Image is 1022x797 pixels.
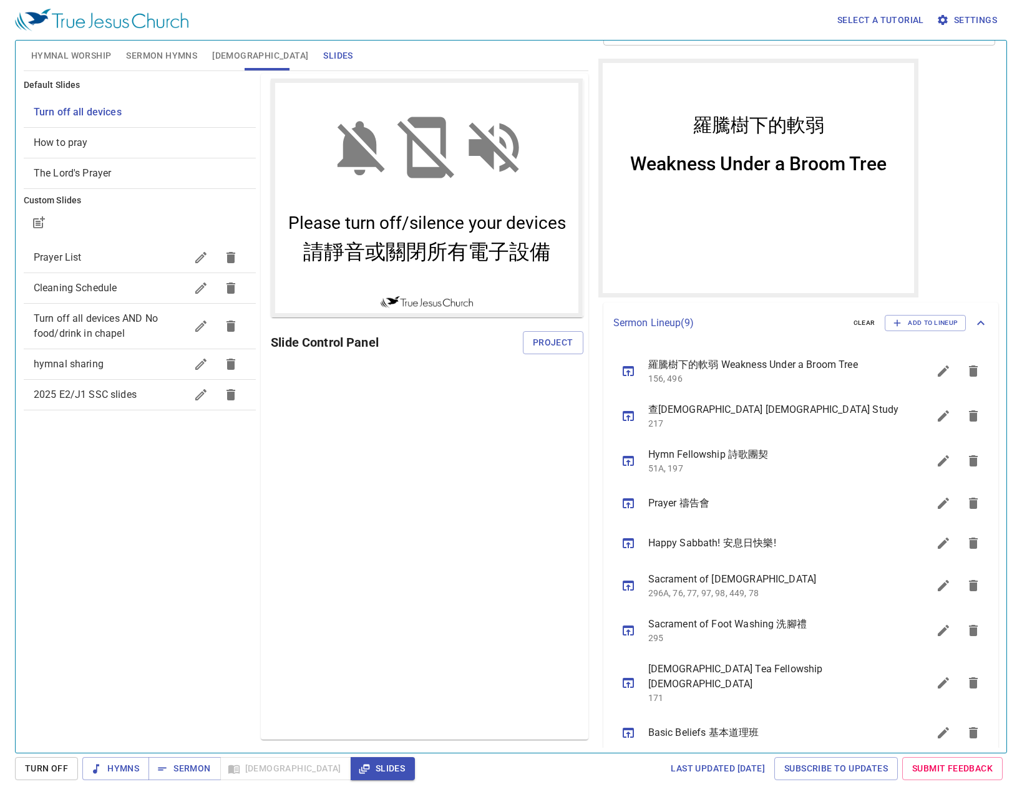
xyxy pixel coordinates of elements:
[25,761,68,776] span: Turn Off
[603,344,999,758] ul: sermon lineup list
[24,194,256,208] h6: Custom Slides
[24,243,256,273] div: Prayer List
[148,757,220,780] button: Sermon
[110,218,202,229] img: True Jesus Church
[939,12,997,28] span: Settings
[212,48,308,64] span: [DEMOGRAPHIC_DATA]
[32,160,280,188] span: 請靜音或關閉所有電子設備
[126,48,197,64] span: Sermon Hymns
[648,496,899,511] span: Prayer 禱告會
[666,757,770,780] a: Last updated [DATE]
[648,372,899,385] p: 156, 496
[34,137,88,148] span: [object Object]
[774,757,898,780] a: Subscribe to Updates
[648,536,899,551] span: Happy Sabbath! 安息日快樂!
[837,12,924,28] span: Select a tutorial
[34,251,82,263] span: Prayer List
[24,79,256,92] h6: Default Slides
[351,757,415,780] button: Slides
[31,48,112,64] span: Hymnal Worship
[648,725,899,740] span: Basic Beliefs 基本道理班
[24,158,256,188] div: The Lord's Prayer
[271,332,523,352] h6: Slide Control Panel
[34,167,112,179] span: [object Object]
[613,316,844,331] p: Sermon Lineup ( 9 )
[603,302,999,344] div: Sermon Lineup(9)clearAdd to Lineup
[832,9,929,32] button: Select a tutorial
[34,389,137,400] span: 2025 E2/J1 SSC slides
[912,761,993,776] span: Submit Feedback
[648,402,899,417] span: 查[DEMOGRAPHIC_DATA] [DEMOGRAPHIC_DATA] Study
[671,761,765,776] span: Last updated [DATE]
[784,761,888,776] span: Subscribe to Updates
[648,357,899,372] span: 羅騰樹下的軟弱 Weakness Under a Broom Tree
[648,462,899,475] p: 51A, 197
[15,9,188,31] img: True Jesus Church
[648,662,899,692] span: [DEMOGRAPHIC_DATA] Tea Fellowship [DEMOGRAPHIC_DATA]
[34,282,117,294] span: Cleaning Schedule
[885,315,966,331] button: Add to Lineup
[893,317,958,329] span: Add to Lineup
[648,632,899,644] p: 295
[648,587,899,599] p: 296A, 76, 77, 97, 98, 449, 78
[24,304,256,349] div: Turn off all devices AND No food/drink in chapel
[34,358,104,370] span: hymnal sharing
[24,97,256,127] div: Turn off all devices
[361,761,405,776] span: Slides
[24,273,256,303] div: Cleaning Schedule
[15,757,78,780] button: Turn Off
[24,380,256,410] div: 2025 E2/J1 SSC slides
[34,106,122,118] span: [object Object]
[523,331,583,354] button: Project
[648,692,899,704] p: 171
[17,134,295,155] span: Please turn off/silence your devices
[648,447,899,462] span: Hymn Fellowship 詩歌團契
[158,761,210,776] span: Sermon
[648,417,899,430] p: 217
[24,349,256,379] div: hymnal sharing
[846,316,883,331] button: clear
[92,761,139,776] span: Hymns
[82,757,149,780] button: Hymns
[533,335,573,350] span: Project
[323,48,353,64] span: Slides
[854,317,875,329] span: clear
[34,312,158,339] span: Turn off all devices AND No food/drink in chapel
[598,59,918,297] iframe: from-child
[934,9,1002,32] button: Settings
[24,128,256,158] div: How to pray
[648,572,899,587] span: Sacrament of [DEMOGRAPHIC_DATA]
[648,617,899,632] span: Sacrament of Foot Washing 洗腳禮
[902,757,1003,780] a: Submit Feedback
